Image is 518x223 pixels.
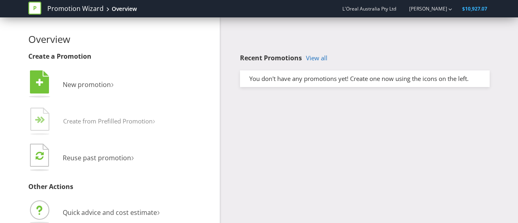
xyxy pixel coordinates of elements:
span: Recent Promotions [240,53,302,62]
span: $10,927.07 [462,5,487,12]
button: Create from Prefilled Promotion› [28,106,156,138]
span: › [153,114,155,127]
h3: Other Actions [28,183,214,191]
h2: Overview [28,34,214,45]
tspan:  [40,116,45,124]
a: View all [306,55,327,62]
span: Reuse past promotion [63,153,131,162]
span: Quick advice and cost estimate [63,208,157,217]
span: L'Oreal Australia Pty Ltd [342,5,396,12]
span: › [157,205,160,218]
tspan:  [36,151,44,160]
span: › [111,77,114,90]
span: New promotion [63,80,111,89]
a: Promotion Wizard [47,4,104,13]
a: Quick advice and cost estimate› [28,208,160,217]
h3: Create a Promotion [28,53,214,60]
div: Overview [112,5,137,13]
a: [PERSON_NAME] [401,5,447,12]
tspan:  [36,78,43,87]
div: You don't have any promotions yet! Create one now using the icons on the left. [243,74,486,83]
span: Create from Prefilled Promotion [63,117,153,125]
span: › [131,150,134,164]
